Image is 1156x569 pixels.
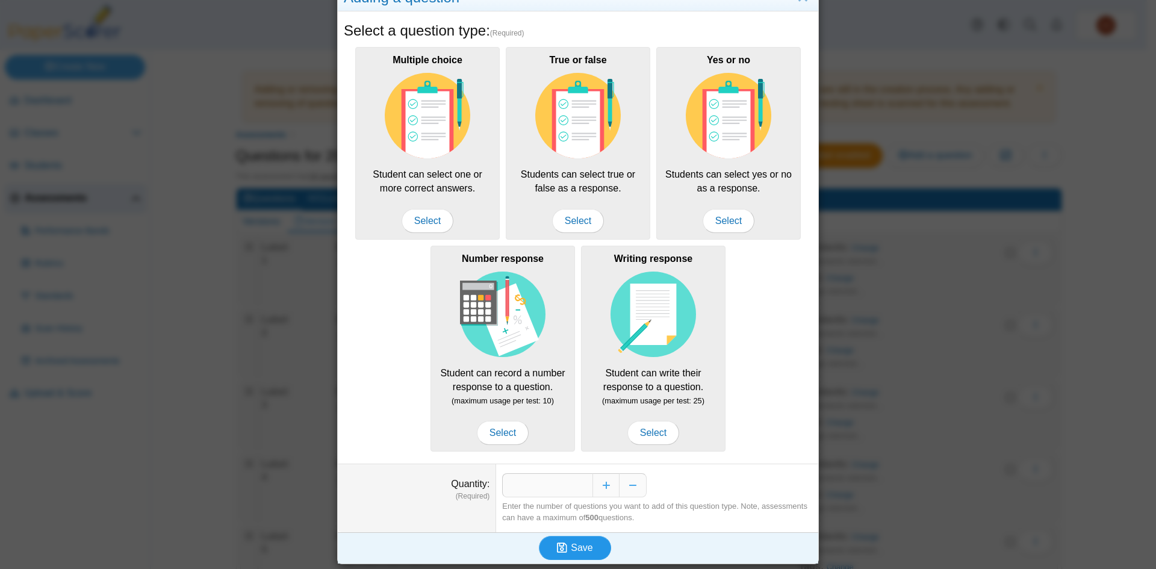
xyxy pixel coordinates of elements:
span: Save [571,543,592,553]
dfn: (Required) [344,491,489,502]
img: item-type-number-response.svg [460,272,545,357]
div: Student can record a number response to a question. [430,246,575,452]
span: Select [627,421,679,445]
b: Multiple choice [393,55,462,65]
b: 500 [585,513,598,522]
img: item-type-multiple-choice.svg [385,73,470,158]
span: Select [402,209,453,233]
div: Student can write their response to a question. [581,246,726,452]
b: Number response [462,253,544,264]
button: Increase [592,473,620,497]
span: Select [703,209,754,233]
b: Writing response [614,253,692,264]
div: Student can select one or more correct answers. [355,47,500,240]
div: Enter the number of questions you want to add of this question type. Note, assessments can have a... [502,501,812,523]
span: (Required) [490,28,524,39]
img: item-type-multiple-choice.svg [686,73,771,158]
div: Students can select yes or no as a response. [656,47,801,240]
b: True or false [549,55,606,65]
img: item-type-multiple-choice.svg [535,73,621,158]
span: Select [552,209,604,233]
img: item-type-writing-response.svg [611,272,696,357]
span: Select [477,421,529,445]
button: Decrease [620,473,647,497]
div: Students can select true or false as a response. [506,47,650,240]
button: Save [539,536,611,560]
small: (maximum usage per test: 25) [602,396,704,405]
b: Yes or no [707,55,750,65]
small: (maximum usage per test: 10) [452,396,554,405]
h5: Select a question type: [344,20,812,41]
label: Quantity [451,479,489,489]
